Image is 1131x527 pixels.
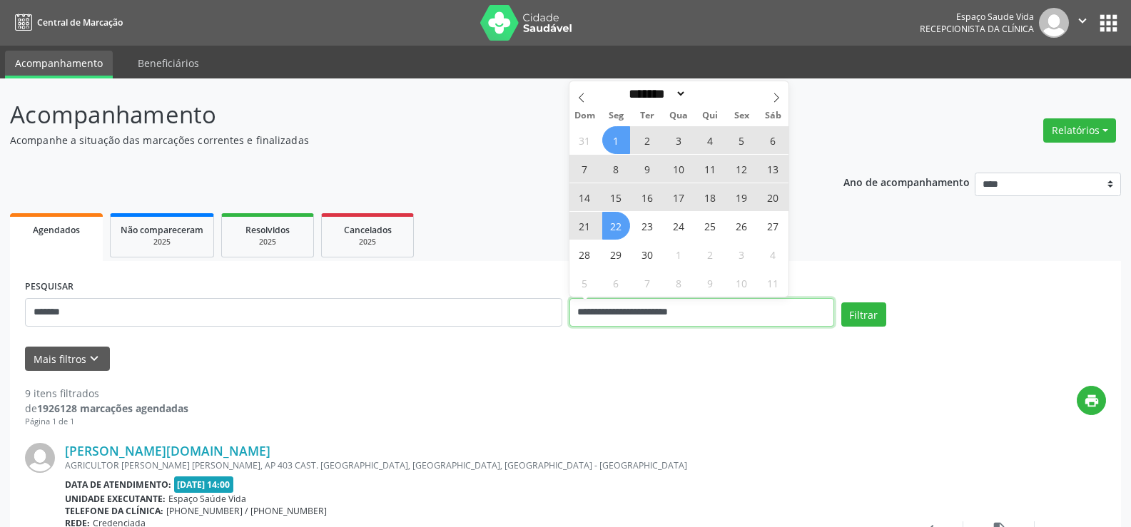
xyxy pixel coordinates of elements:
[1075,13,1090,29] i: 
[65,479,171,491] b: Data de atendimento:
[121,237,203,247] div: 2025
[602,269,630,297] span: Outubro 6, 2025
[1084,393,1100,409] i: print
[1043,118,1116,143] button: Relatórios
[37,401,188,415] strong: 1926128 marcações agendadas
[25,276,73,298] label: PESQUISAR
[624,86,687,101] select: Month
[571,155,599,183] span: Setembro 7, 2025
[728,269,756,297] span: Outubro 10, 2025
[65,493,166,505] b: Unidade executante:
[696,126,724,154] span: Setembro 4, 2025
[841,302,886,327] button: Filtrar
[665,269,693,297] span: Outubro 8, 2025
[25,386,188,401] div: 9 itens filtrados
[634,269,661,297] span: Outubro 7, 2025
[25,443,55,473] img: img
[86,351,102,367] i: keyboard_arrow_down
[696,155,724,183] span: Setembro 11, 2025
[166,505,327,517] span: [PHONE_NUMBER] / [PHONE_NUMBER]
[332,237,403,247] div: 2025
[728,126,756,154] span: Setembro 5, 2025
[634,212,661,240] span: Setembro 23, 2025
[65,505,163,517] b: Telefone da clínica:
[1039,8,1069,38] img: img
[569,111,601,121] span: Dom
[571,183,599,211] span: Setembro 14, 2025
[696,269,724,297] span: Outubro 9, 2025
[25,347,110,372] button: Mais filtroskeyboard_arrow_down
[600,111,632,121] span: Seg
[632,111,663,121] span: Ter
[728,155,756,183] span: Setembro 12, 2025
[232,237,303,247] div: 2025
[65,459,892,471] div: AGRICULTOR [PERSON_NAME] [PERSON_NAME], AP 403 CAST. [GEOGRAPHIC_DATA], [GEOGRAPHIC_DATA], [GEOGR...
[843,173,970,190] p: Ano de acompanhamento
[571,126,599,154] span: Agosto 31, 2025
[694,111,726,121] span: Qui
[634,240,661,268] span: Setembro 30, 2025
[757,111,788,121] span: Sáb
[920,11,1034,23] div: Espaço Saude Vida
[663,111,694,121] span: Qua
[759,126,787,154] span: Setembro 6, 2025
[665,212,693,240] span: Setembro 24, 2025
[1069,8,1096,38] button: 
[665,240,693,268] span: Outubro 1, 2025
[10,133,788,148] p: Acompanhe a situação das marcações correntes e finalizadas
[759,269,787,297] span: Outubro 11, 2025
[728,240,756,268] span: Outubro 3, 2025
[10,11,123,34] a: Central de Marcação
[759,183,787,211] span: Setembro 20, 2025
[33,224,80,236] span: Agendados
[665,126,693,154] span: Setembro 3, 2025
[665,183,693,211] span: Setembro 17, 2025
[121,224,203,236] span: Não compareceram
[602,183,630,211] span: Setembro 15, 2025
[602,155,630,183] span: Setembro 8, 2025
[634,183,661,211] span: Setembro 16, 2025
[174,476,234,493] span: [DATE] 14:00
[759,155,787,183] span: Setembro 13, 2025
[602,212,630,240] span: Setembro 22, 2025
[571,269,599,297] span: Outubro 5, 2025
[728,212,756,240] span: Setembro 26, 2025
[37,16,123,29] span: Central de Marcação
[634,155,661,183] span: Setembro 9, 2025
[25,401,188,416] div: de
[344,224,392,236] span: Cancelados
[696,183,724,211] span: Setembro 18, 2025
[245,224,290,236] span: Resolvidos
[25,416,188,428] div: Página 1 de 1
[5,51,113,78] a: Acompanhamento
[920,23,1034,35] span: Recepcionista da clínica
[728,183,756,211] span: Setembro 19, 2025
[696,212,724,240] span: Setembro 25, 2025
[602,126,630,154] span: Setembro 1, 2025
[1096,11,1121,36] button: apps
[696,240,724,268] span: Outubro 2, 2025
[634,126,661,154] span: Setembro 2, 2025
[759,212,787,240] span: Setembro 27, 2025
[759,240,787,268] span: Outubro 4, 2025
[571,212,599,240] span: Setembro 21, 2025
[602,240,630,268] span: Setembro 29, 2025
[571,240,599,268] span: Setembro 28, 2025
[665,155,693,183] span: Setembro 10, 2025
[1077,386,1106,415] button: print
[726,111,757,121] span: Sex
[128,51,209,76] a: Beneficiários
[686,86,734,101] input: Year
[65,443,270,459] a: [PERSON_NAME][DOMAIN_NAME]
[168,493,246,505] span: Espaço Saúde Vida
[10,97,788,133] p: Acompanhamento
